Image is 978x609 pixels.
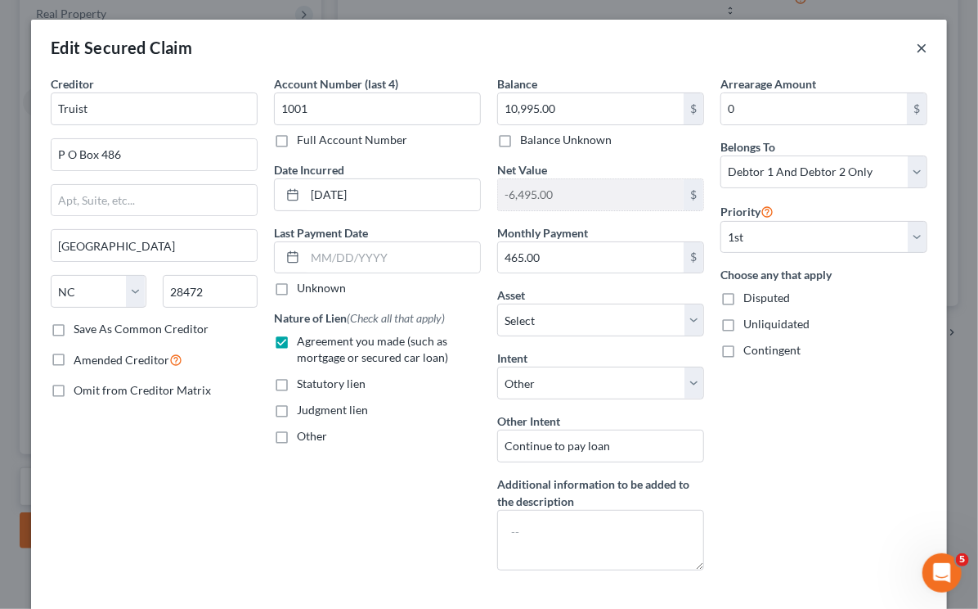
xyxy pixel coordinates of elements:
[52,139,257,170] input: Enter address...
[720,75,816,92] label: Arrearage Amount
[274,309,445,327] label: Nature of Lien
[51,36,192,59] div: Edit Secured Claim
[52,230,257,261] input: Enter city...
[497,224,588,241] label: Monthly Payment
[74,383,211,397] span: Omit from Creditor Matrix
[684,179,703,210] div: $
[684,93,703,124] div: $
[274,224,368,241] label: Last Payment Date
[956,553,969,566] span: 5
[51,77,94,91] span: Creditor
[916,38,927,57] button: ×
[498,242,684,273] input: 0.00
[497,476,704,510] label: Additional information to be added to the description
[297,429,327,443] span: Other
[305,179,480,210] input: MM/DD/YYYY
[497,350,527,367] label: Intent
[274,161,344,178] label: Date Incurred
[520,132,612,148] label: Balance Unknown
[305,242,480,273] input: MM/DD/YYYY
[497,413,560,430] label: Other Intent
[52,185,257,216] input: Apt, Suite, etc...
[297,403,368,417] span: Judgment lien
[684,242,703,273] div: $
[497,430,704,462] input: Specify...
[721,93,907,124] input: 0.00
[297,280,346,296] label: Unknown
[274,92,481,125] input: XXXX
[720,201,774,221] label: Priority
[922,553,962,593] iframe: Intercom live chat
[347,311,445,325] span: (Check all that apply)
[497,161,547,178] label: Net Value
[163,275,258,308] input: Enter zip...
[74,321,209,337] label: Save As Common Creditor
[720,140,775,154] span: Belongs To
[497,75,537,92] label: Balance
[297,334,448,364] span: Agreement you made (such as mortgage or secured car loan)
[498,179,684,210] input: 0.00
[297,377,366,390] span: Statutory lien
[743,343,801,357] span: Contingent
[274,75,398,92] label: Account Number (last 4)
[498,93,684,124] input: 0.00
[51,92,258,125] input: Search creditor by name...
[74,353,169,367] span: Amended Creditor
[497,288,525,302] span: Asset
[907,93,926,124] div: $
[297,132,407,148] label: Full Account Number
[743,317,810,331] span: Unliquidated
[720,266,927,283] label: Choose any that apply
[743,291,790,304] span: Disputed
